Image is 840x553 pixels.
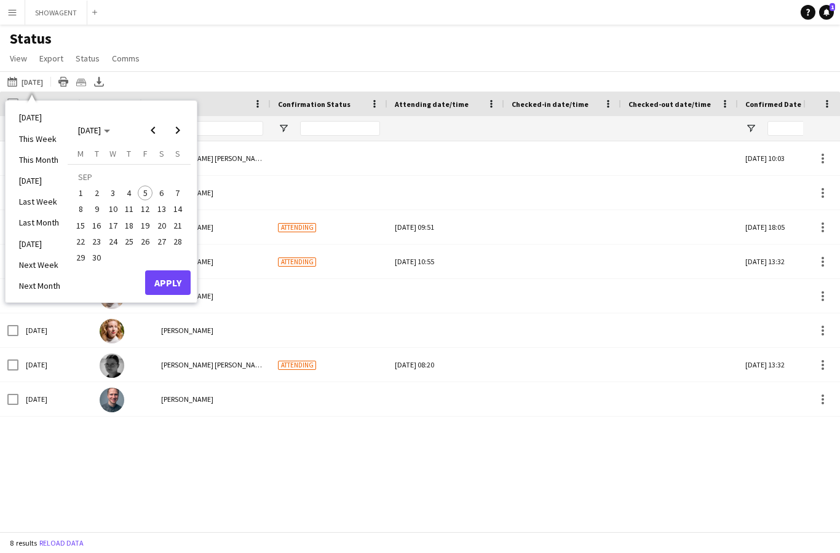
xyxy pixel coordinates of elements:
[819,5,834,20] a: 1
[18,348,92,382] div: [DATE]
[12,233,68,254] li: [DATE]
[395,210,497,244] div: [DATE] 09:51
[122,186,137,200] span: 4
[76,53,100,64] span: Status
[161,154,267,163] span: [PERSON_NAME] [PERSON_NAME]
[12,275,68,296] li: Next Month
[170,185,186,201] button: 07-09-2025
[154,218,169,233] span: 20
[73,186,88,200] span: 1
[161,100,181,109] span: Name
[12,170,68,191] li: [DATE]
[738,141,824,175] div: [DATE] 10:03
[12,149,68,170] li: This Month
[105,233,121,249] button: 24-09-2025
[183,121,263,136] input: Name Filter Input
[395,348,497,382] div: [DATE] 08:20
[161,360,320,369] span: [PERSON_NAME] [PERSON_NAME] [PERSON_NAME]
[154,202,169,217] span: 13
[74,74,89,89] app-action-btn: Crew files as ZIP
[738,245,824,278] div: [DATE] 13:32
[56,74,71,89] app-action-btn: Print
[159,148,164,159] span: S
[73,119,115,141] button: Choose month and year
[100,319,124,343] img: Karin Mari Vincentz
[137,233,153,249] button: 26-09-2025
[10,53,27,64] span: View
[73,234,88,249] span: 22
[153,218,169,233] button: 20-09-2025
[138,218,153,233] span: 19
[73,233,89,249] button: 22-09-2025
[25,1,87,25] button: SHOWAGENT
[5,74,46,89] button: [DATE]
[145,270,191,295] button: Apply
[73,250,88,265] span: 29
[18,313,92,347] div: [DATE]
[121,233,137,249] button: 25-09-2025
[165,118,190,143] button: Next month
[73,218,89,233] button: 15-09-2025
[161,394,213,404] span: [PERSON_NAME]
[138,202,153,217] span: 12
[77,148,84,159] span: M
[170,186,185,200] span: 7
[122,202,137,217] span: 11
[90,186,105,200] span: 2
[170,218,185,233] span: 21
[278,100,351,109] span: Confirmation Status
[90,234,105,249] span: 23
[5,50,32,66] a: View
[12,128,68,149] li: This Week
[121,185,137,201] button: 04-09-2025
[395,100,469,109] span: Attending date/time
[89,201,105,217] button: 09-09-2025
[278,257,316,267] span: Attending
[153,185,169,201] button: 06-09-2025
[89,233,105,249] button: 23-09-2025
[512,100,588,109] span: Checked-in date/time
[73,201,89,217] button: 08-09-2025
[71,50,105,66] a: Status
[137,185,153,201] button: 05-09-2025
[170,234,185,249] span: 28
[109,148,116,159] span: W
[170,218,186,233] button: 21-09-2025
[141,118,165,143] button: Previous month
[100,353,124,378] img: Anna Sofie Munk Jakobsen
[106,218,121,233] span: 17
[138,234,153,249] span: 26
[738,210,824,244] div: [DATE] 18:05
[105,218,121,233] button: 17-09-2025
[121,201,137,217] button: 11-09-2025
[73,218,88,233] span: 15
[39,53,63,64] span: Export
[395,245,497,278] div: [DATE] 10:55
[89,218,105,233] button: 16-09-2025
[12,191,68,212] li: Last Week
[628,100,711,109] span: Checked-out date/time
[73,185,89,201] button: 01-09-2025
[127,148,131,159] span: T
[105,201,121,217] button: 10-09-2025
[106,202,121,217] span: 10
[767,121,817,136] input: Confirmed Date Filter Input
[300,121,380,136] input: Confirmation Status Filter Input
[73,249,89,265] button: 29-09-2025
[138,186,153,200] span: 5
[153,233,169,249] button: 27-09-2025
[745,123,756,134] button: Open Filter Menu
[100,100,121,109] span: Photo
[170,201,186,217] button: 14-09-2025
[95,148,99,159] span: T
[154,234,169,249] span: 27
[122,234,137,249] span: 25
[830,3,835,11] span: 1
[106,234,121,249] span: 24
[12,212,68,233] li: Last Month
[278,361,316,370] span: Attending
[143,148,148,159] span: F
[78,125,101,136] span: [DATE]
[175,148,180,159] span: S
[12,107,68,128] li: [DATE]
